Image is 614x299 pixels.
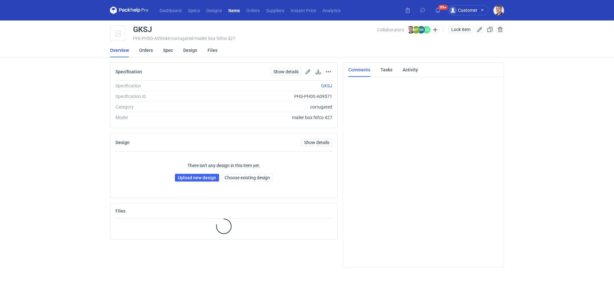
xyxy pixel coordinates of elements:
[314,68,322,76] button: Download specification
[222,174,273,182] button: Choose existing design
[321,83,332,88] a: GKSJ
[225,6,243,14] a: Items
[187,162,260,169] p: There isn't any design in this item yet.
[202,93,332,100] div: PHS-PH00-A09571
[110,43,129,57] a: Overview
[433,5,443,15] button: 99+
[448,26,473,33] button: Lock item
[115,140,130,145] h2: Design
[403,63,418,77] a: Activity
[271,68,302,76] a: Show details
[448,5,493,15] button: Customer
[156,6,185,14] a: Dashboard
[431,26,439,34] button: Edit collaborators
[202,114,332,121] div: mailer box fefco 427
[407,26,414,34] img: Maciej Sikora
[496,26,504,33] button: Delete item
[183,43,197,57] a: Design
[377,27,404,32] span: Collaborators
[423,26,430,34] figcaption: AŚ
[476,26,484,33] button: Edit item
[208,43,217,57] a: Files
[110,6,148,14] svg: Packhelp Pro
[185,6,203,14] a: Specs
[493,5,504,16] img: Maciej Sikora
[175,174,219,182] a: Upload new design
[301,139,332,146] a: Show details
[486,26,494,33] button: Duplicate Item
[139,43,153,57] a: Orders
[115,114,202,121] div: Model
[451,27,470,32] span: Lock item
[417,26,425,34] figcaption: JM
[319,6,344,14] a: Analytics
[381,63,392,77] a: Tasks
[115,69,142,74] h2: Specification
[163,43,173,57] a: Spec
[202,104,332,110] div: corrugated
[412,26,420,34] figcaption: MP
[115,83,202,89] div: Specification
[263,6,287,14] a: Suppliers
[287,6,319,14] a: Instant Price
[243,6,263,14] a: Orders
[170,36,193,41] span: • corrugated
[304,68,312,76] button: Edit spec
[115,104,202,110] div: Category
[449,6,477,14] div: Customer
[133,26,152,33] div: GKSJ
[203,6,225,14] a: Designs
[348,63,370,77] a: Comments
[193,36,235,41] span: • mailer box fefco 427
[115,208,125,214] h2: Files
[133,36,377,41] div: PHI-PH00-A09044
[115,93,202,100] div: Specification ID
[325,68,332,76] button: Actions
[224,175,270,180] span: Choose existing design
